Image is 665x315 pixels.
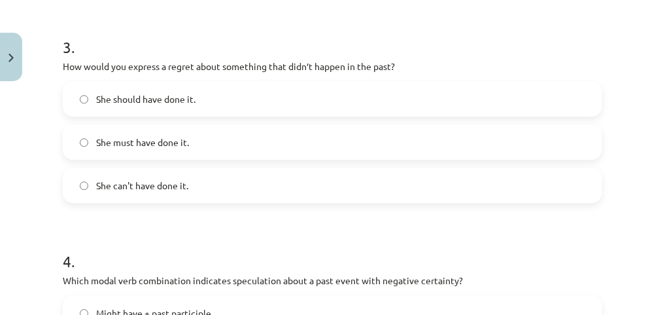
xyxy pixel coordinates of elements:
span: She can't have done it. [96,179,188,193]
p: How would you express a regret about something that didn’t happen in the past? [63,60,602,73]
h1: 3 . [63,15,602,56]
span: She should have done it. [96,92,196,106]
h1: 4 . [63,229,602,270]
input: She should have done it. [80,95,88,103]
span: She must have done it. [96,136,189,149]
input: She can't have done it. [80,181,88,190]
img: icon-close-lesson-0947bae3869378f0d4975bcd49f059093ad1ed9edebbc8119c70593378902aed.svg [9,54,14,62]
p: Which modal verb combination indicates speculation about a past event with negative certainty? [63,274,602,287]
input: She must have done it. [80,138,88,147]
